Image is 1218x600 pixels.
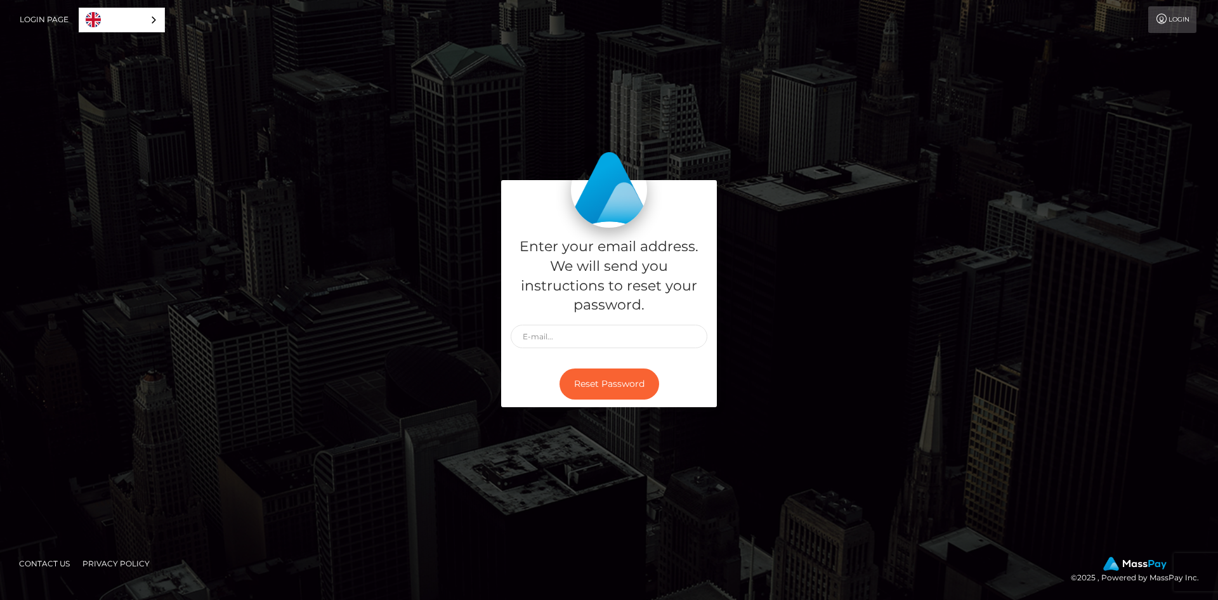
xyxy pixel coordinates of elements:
img: MassPay Login [571,152,647,228]
a: Contact Us [14,554,75,573]
div: © 2025 , Powered by MassPay Inc. [1071,557,1208,585]
a: Login [1148,6,1196,33]
input: E-mail... [511,325,707,348]
h5: Enter your email address. We will send you instructions to reset your password. [511,237,707,315]
img: MassPay [1103,557,1167,571]
aside: Language selected: English [79,8,165,32]
a: English [79,8,164,32]
a: Login Page [20,6,69,33]
button: Reset Password [560,368,659,400]
div: Language [79,8,165,32]
a: Privacy Policy [77,554,155,573]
